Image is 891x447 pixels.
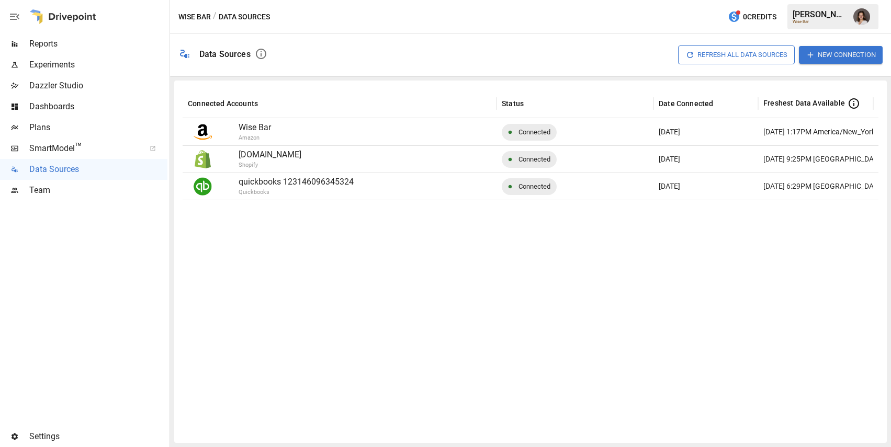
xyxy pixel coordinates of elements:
span: Reports [29,38,167,50]
span: Team [29,184,167,197]
span: Connected [512,146,557,173]
div: Status [502,99,524,108]
img: Amazon Logo [194,123,212,141]
span: Dashboards [29,100,167,113]
span: 0 Credits [743,10,776,24]
span: Freshest Data Available [763,98,845,108]
button: Sort [714,96,729,111]
button: Sort [525,96,539,111]
img: Shopify Logo [194,150,212,168]
div: Connected Accounts [188,99,258,108]
div: / [213,10,217,24]
span: ™ [75,141,82,154]
button: 0Credits [724,7,781,27]
span: SmartModel [29,142,138,155]
button: Refresh All Data Sources [678,45,795,64]
span: Settings [29,430,167,443]
div: Mar 27 2025 [653,145,758,173]
span: Dazzler Studio [29,79,167,92]
p: Shopify [239,161,547,170]
button: New Connection [799,46,883,63]
p: quickbooks 123146096345324 [239,176,491,188]
div: Apr 23 2024 [653,118,758,145]
div: Date Connected [659,99,713,108]
span: Data Sources [29,163,167,176]
p: Quickbooks [239,188,547,197]
div: Data Sources [199,49,251,59]
div: Apr 23 2024 [653,173,758,200]
p: [DOMAIN_NAME] [239,148,491,161]
div: [DATE] 1:17PM America/New_York [763,119,875,145]
span: Experiments [29,59,167,71]
div: [PERSON_NAME] [793,9,847,19]
p: Wise Bar [239,121,491,134]
span: Plans [29,121,167,134]
button: Sort [259,96,274,111]
p: Amazon [239,134,547,143]
button: Franziska Ibscher [847,2,876,31]
img: Franziska Ibscher [853,8,870,25]
span: Connected [512,119,557,145]
span: Connected [512,173,557,200]
img: Quickbooks Logo [194,177,212,196]
button: Wise Bar [178,10,211,24]
div: Wise Bar [793,19,847,24]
